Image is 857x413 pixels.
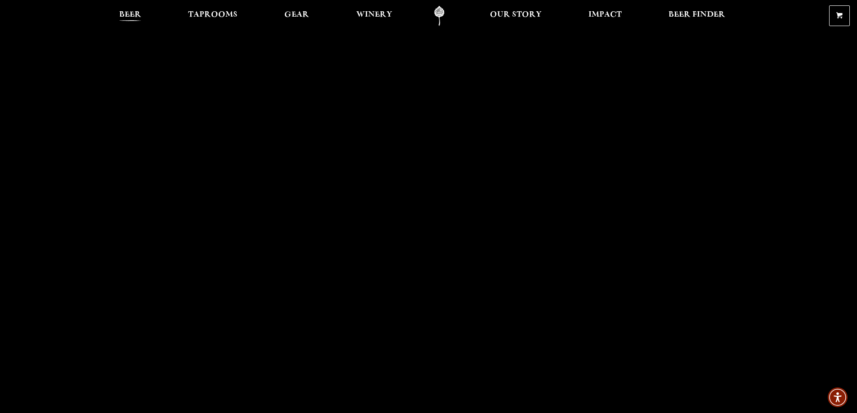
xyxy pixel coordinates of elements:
a: Beer [113,6,147,26]
span: Our Story [490,11,542,18]
a: Our Story [484,6,547,26]
a: Beer Finder [663,6,731,26]
span: Winery [356,11,392,18]
span: Gear [284,11,309,18]
span: Taprooms [188,11,238,18]
a: Impact [583,6,628,26]
a: Winery [350,6,398,26]
span: Impact [588,11,622,18]
a: Taprooms [182,6,243,26]
a: Odell Home [422,6,456,26]
span: Beer Finder [669,11,725,18]
a: Gear [278,6,315,26]
div: Accessibility Menu [828,387,848,407]
span: Beer [119,11,141,18]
